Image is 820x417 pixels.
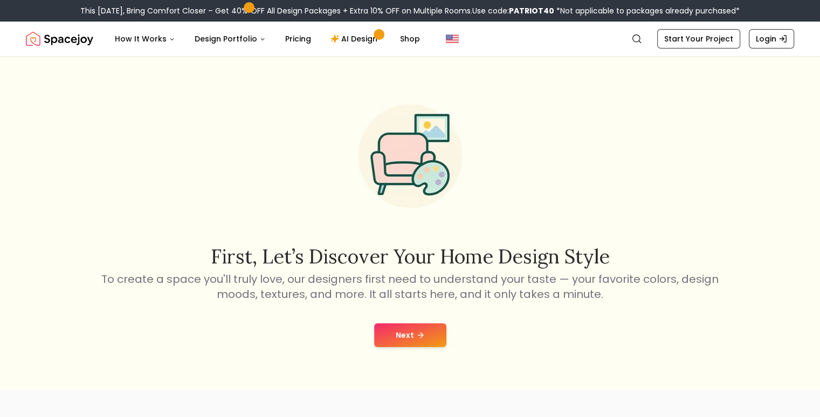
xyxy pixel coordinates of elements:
[106,28,429,50] nav: Main
[509,5,554,16] b: PATRIOT40
[100,246,721,267] h2: First, let’s discover your home design style
[186,28,274,50] button: Design Portfolio
[26,28,93,50] a: Spacejoy
[26,22,794,56] nav: Global
[341,87,479,225] img: Start Style Quiz Illustration
[554,5,740,16] span: *Not applicable to packages already purchased*
[657,29,740,48] a: Start Your Project
[26,28,93,50] img: Spacejoy Logo
[446,32,459,45] img: United States
[106,28,184,50] button: How It Works
[749,29,794,48] a: Login
[391,28,429,50] a: Shop
[100,272,721,302] p: To create a space you'll truly love, our designers first need to understand your taste — your fav...
[472,5,554,16] span: Use code:
[374,323,446,347] button: Next
[322,28,389,50] a: AI Design
[80,5,740,16] div: This [DATE], Bring Comfort Closer – Get 40% OFF All Design Packages + Extra 10% OFF on Multiple R...
[277,28,320,50] a: Pricing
